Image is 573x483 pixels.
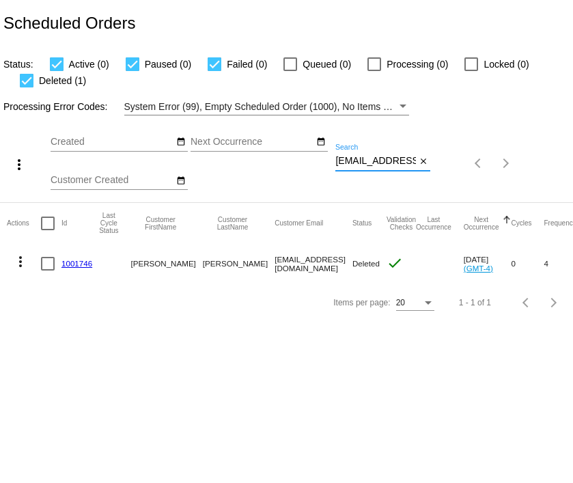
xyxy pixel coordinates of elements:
mat-icon: close [419,156,428,167]
mat-icon: date_range [316,137,326,148]
button: Next page [492,150,520,177]
a: 1001746 [61,259,92,268]
button: Previous page [465,150,492,177]
button: Change sorting for Status [352,219,372,227]
mat-header-cell: Validation Checks [387,203,416,244]
span: Status: [3,59,33,70]
div: 1 - 1 of 1 [459,298,491,307]
input: Customer Created [51,175,173,186]
mat-select: Filter by Processing Error Codes [124,98,409,115]
mat-icon: more_vert [12,253,29,270]
button: Clear [416,154,430,169]
h2: Scheduled Orders [3,14,135,33]
span: Locked (0) [484,56,529,72]
span: Failed (0) [227,56,267,72]
button: Change sorting for CustomerEmail [275,219,323,227]
input: Search [335,156,416,167]
mat-cell: [PERSON_NAME] [130,244,202,284]
button: Change sorting for CustomerLastName [203,216,262,231]
button: Change sorting for Id [61,219,67,227]
mat-icon: date_range [176,137,186,148]
span: Queued (0) [303,56,351,72]
span: Processing Error Codes: [3,101,108,112]
mat-cell: [DATE] [464,244,512,284]
button: Change sorting for LastOccurrenceUtc [416,216,451,231]
span: Processing (0) [387,56,448,72]
button: Change sorting for NextOccurrenceUtc [464,216,499,231]
input: Next Occurrence [191,137,313,148]
mat-cell: 0 [511,244,544,284]
a: (GMT-4) [464,264,493,273]
button: Next page [540,289,568,316]
span: Deleted [352,259,380,268]
button: Change sorting for Cycles [511,219,531,227]
mat-icon: check [387,255,403,271]
div: Items per page: [333,298,390,307]
mat-icon: date_range [176,176,186,187]
span: Active (0) [69,56,109,72]
span: 20 [396,298,405,307]
input: Created [51,137,173,148]
mat-header-cell: Actions [7,203,41,244]
mat-select: Items per page: [396,299,434,308]
button: Change sorting for LastProcessingCycleId [99,212,118,234]
span: Deleted (1) [39,72,86,89]
mat-cell: [EMAIL_ADDRESS][DOMAIN_NAME] [275,244,352,284]
mat-cell: [PERSON_NAME] [203,244,275,284]
button: Change sorting for CustomerFirstName [130,216,190,231]
mat-icon: more_vert [11,156,27,173]
span: Paused (0) [145,56,191,72]
button: Previous page [513,289,540,316]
